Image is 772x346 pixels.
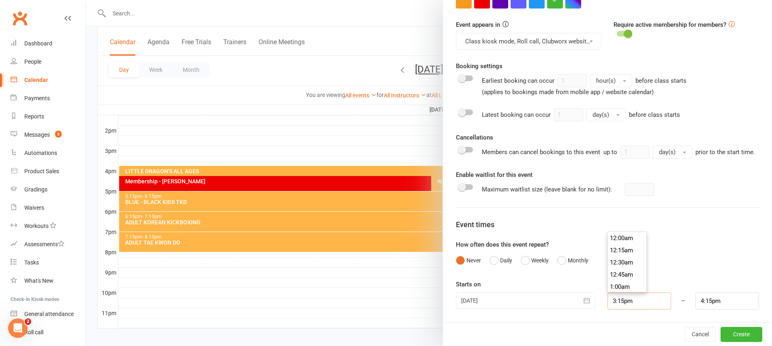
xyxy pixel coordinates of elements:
[659,148,676,156] span: day(s)
[11,144,86,162] a: Automations
[11,89,86,107] a: Payments
[482,146,755,159] div: Members can cancel bookings to this event
[721,327,762,342] button: Create
[586,108,626,121] button: day(s)
[24,150,57,156] div: Automations
[603,146,692,159] div: up to
[24,277,53,284] div: What's New
[629,111,680,118] span: before class starts
[685,327,716,342] button: Cancel
[8,318,28,338] iframe: Intercom live chat
[25,318,31,325] span: 2
[11,53,86,71] a: People
[24,241,64,247] div: Assessments
[24,259,39,266] div: Tasks
[608,232,647,244] li: 12:00am
[11,126,86,144] a: Messages 3
[608,281,647,293] li: 1:00am
[482,108,680,121] div: Latest booking can occur
[482,74,686,97] div: Earliest booking can occur
[695,148,755,156] span: prior to the start time.
[11,254,86,272] a: Tasks
[11,305,86,323] a: General attendance kiosk mode
[456,20,500,30] label: Event appears in
[590,74,632,87] button: hour(s)
[24,95,50,101] div: Payments
[456,133,493,142] label: Cancellations
[24,77,48,83] div: Calendar
[608,269,647,281] li: 12:45am
[456,61,503,71] label: Booking settings
[557,253,588,268] button: Monthly
[608,244,647,256] li: 12:15am
[10,8,30,28] a: Clubworx
[11,34,86,53] a: Dashboard
[608,256,647,269] li: 12:30am
[521,253,549,268] button: Weekly
[24,311,74,317] div: General attendance
[11,162,86,181] a: Product Sales
[456,253,481,268] button: Never
[456,33,601,50] button: Class kiosk mode, Roll call, Clubworx website calendar and Mobile app
[614,21,726,28] label: Require active membership for members?
[456,170,532,180] label: Enable waitlist for this event
[11,71,86,89] a: Calendar
[11,199,86,217] a: Waivers
[11,323,86,342] a: Roll call
[653,146,692,159] button: day(s)
[456,240,549,249] label: How often does this event repeat?
[11,107,86,126] a: Reports
[24,40,52,47] div: Dashboard
[11,235,86,254] a: Assessments
[490,253,512,268] button: Daily
[24,113,44,120] div: Reports
[592,111,609,118] span: day(s)
[671,292,696,309] div: –
[24,329,43,335] div: Roll call
[24,131,50,138] div: Messages
[456,279,481,289] label: Starts on
[482,185,612,194] div: Maximum waitlist size (leave blank for no limit):
[24,186,47,193] div: Gradings
[11,181,86,199] a: Gradings
[24,58,41,65] div: People
[55,131,62,138] span: 3
[596,77,616,84] span: hour(s)
[24,204,44,211] div: Waivers
[24,168,59,174] div: Product Sales
[24,223,49,229] div: Workouts
[456,219,759,231] div: Event times
[11,272,86,290] a: What's New
[11,217,86,235] a: Workouts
